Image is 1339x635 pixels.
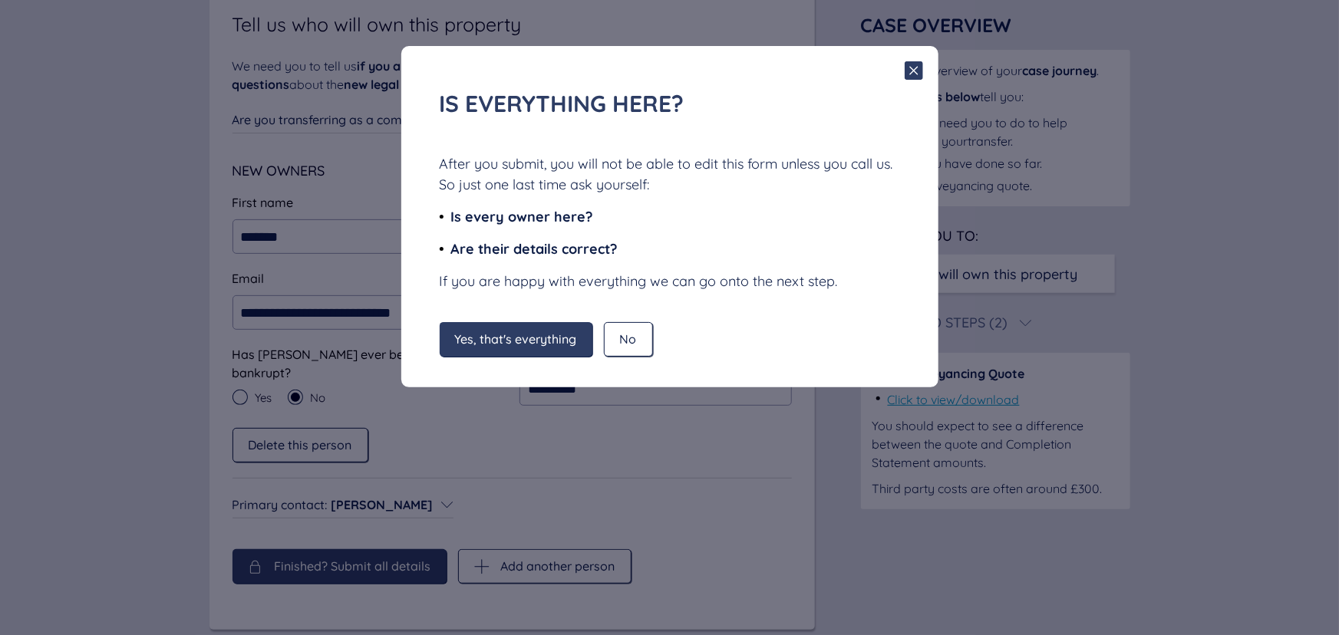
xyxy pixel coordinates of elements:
span: Are their details correct? [451,240,618,258]
span: Yes, that's everything [455,332,577,346]
div: After you submit, you will not be able to edit this form unless you call us. So just one last tim... [440,153,900,195]
div: If you are happy with everything we can go onto the next step. [440,271,900,291]
span: Is every owner here? [451,208,593,225]
span: No [620,332,637,346]
span: Is everything here? [440,89,684,118]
